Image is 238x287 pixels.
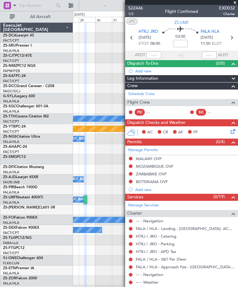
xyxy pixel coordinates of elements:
a: --- - Weather [136,280,159,285]
a: ZS-DCCGrand Caravan - C208 [3,84,54,88]
span: Permits [127,139,142,146]
span: ZS-FCI [3,216,14,220]
a: ZS-FCIFalcon 900EX [3,216,37,220]
a: FALA/HLA [3,109,19,114]
a: ZS-NMZPC12 NGX [3,64,36,68]
span: ZS-KAT [3,74,16,78]
span: ATOT [135,52,145,58]
span: ZS-SRU [3,44,16,48]
a: ZS-TLHPC12/NG [3,236,32,240]
span: ZS-FTG [3,246,16,250]
span: (0/19) [213,193,225,200]
span: Leg Information [127,75,158,82]
a: FALA/HLA [3,220,19,225]
span: 9J-ONE [3,256,17,260]
a: FALA/HLA [3,281,19,286]
div: SIC [196,109,206,116]
div: 30 [95,17,112,22]
span: ZS-CJT [3,54,15,58]
button: UTC [127,19,137,24]
a: ZS-FTGPC12 [3,246,25,250]
span: ZS-DCC [3,84,16,88]
a: FAPM/PZB [3,69,20,73]
span: AC [147,129,153,136]
span: Crew [127,82,138,90]
a: ZS-LMFNextant 400XTi [3,196,43,199]
a: --- - Navigation [136,272,163,277]
a: ZS-CJTPC12/47E [3,54,32,58]
a: HTKJ / JRO - Parking [136,241,175,247]
span: Dispatch Checks and Weather [127,119,186,126]
a: FACT/CPT [3,231,19,235]
span: EXD032 [219,5,235,11]
a: ZS-ZORFalcon 2000 [3,277,37,280]
a: --- - Navigation [136,218,163,224]
a: FACT/CPT [3,251,19,255]
a: FACT/CPT [3,119,19,124]
span: ZS-ETN [3,266,16,270]
span: ALDT [218,52,228,58]
span: FP [193,129,198,136]
a: FALA/HLA [3,271,19,276]
span: [DATE] [201,35,213,41]
span: ZS-SMG [3,155,17,159]
a: FACT/CPT [3,79,19,83]
span: FALA HLA [201,29,219,35]
a: FALA / HLA - S&T Per Diem [136,257,186,262]
span: Services [127,194,143,201]
span: ZS-LMF [3,196,16,199]
a: HTKJ / JRO - APD Tax [136,249,176,254]
span: 1/2 [128,11,143,17]
a: ZS-[PERSON_NAME]CL601-3R [3,206,55,209]
a: FAOR/JNB [3,180,20,185]
span: (0/0) [216,60,225,67]
span: Charter [127,210,142,217]
span: HTKJ JRO [139,29,158,35]
span: ZS-PIR [3,186,14,189]
span: ZS-ZOR [3,277,16,280]
span: (0/4) [216,139,225,145]
a: FALA/HLA [3,190,19,195]
a: ZS-AHAPC-24 [3,145,27,149]
div: MALAWI OVF [136,156,162,161]
a: Schedule Crew [128,91,155,97]
span: ZS-TLH [3,236,15,240]
span: ZS-YTB [3,125,16,128]
div: 29 [79,17,95,22]
span: ZS-DCA [3,34,17,37]
a: HTKJ / JRO - Catering [136,234,176,239]
div: [DATE] [74,12,85,17]
a: FALA/HLA [3,200,19,205]
div: Add new [135,68,235,74]
div: ZIMBABWE OVF [136,171,167,177]
a: ZS-KATPC-24 [3,74,26,78]
a: FACT/CPT [3,38,19,43]
a: FACT/CPT [3,150,19,154]
span: 11:50 [201,41,210,47]
span: Flight Crew [127,99,150,106]
a: FABA/null [3,241,18,245]
a: ZS-TTHCessna Citation M2 [3,115,49,118]
span: Charter [219,11,235,17]
span: CR [163,129,168,136]
a: FACT/CPT [3,129,19,134]
a: ZS-YTBPC-24 [3,125,26,128]
span: 522446 [128,5,143,11]
a: FALA/HLA [3,48,19,53]
div: PIC [135,109,145,116]
a: Manage Services [128,202,159,209]
span: ZS-AHA [3,145,17,149]
a: ZS-PIRBeech 1900D [3,186,37,189]
a: ZS-NGSCitation Ultra [3,135,40,139]
a: FACT/CPT [3,59,19,63]
a: ZS-ETNPremier IA [3,266,34,270]
a: ZS-AJDLearjet 45XR [3,175,38,179]
div: Flight Confirmed [165,8,198,15]
a: ZS-SMGPC12 [3,155,26,159]
a: FALA/HLA [3,170,19,174]
a: ZS-SRUPremier I [3,44,32,48]
div: - - [208,109,221,115]
span: 08:00 [150,41,160,47]
a: FALA / HLA - Landing - [GEOGRAPHIC_DATA]- ACC # 1800 [136,226,235,231]
span: ELDT [212,41,222,47]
